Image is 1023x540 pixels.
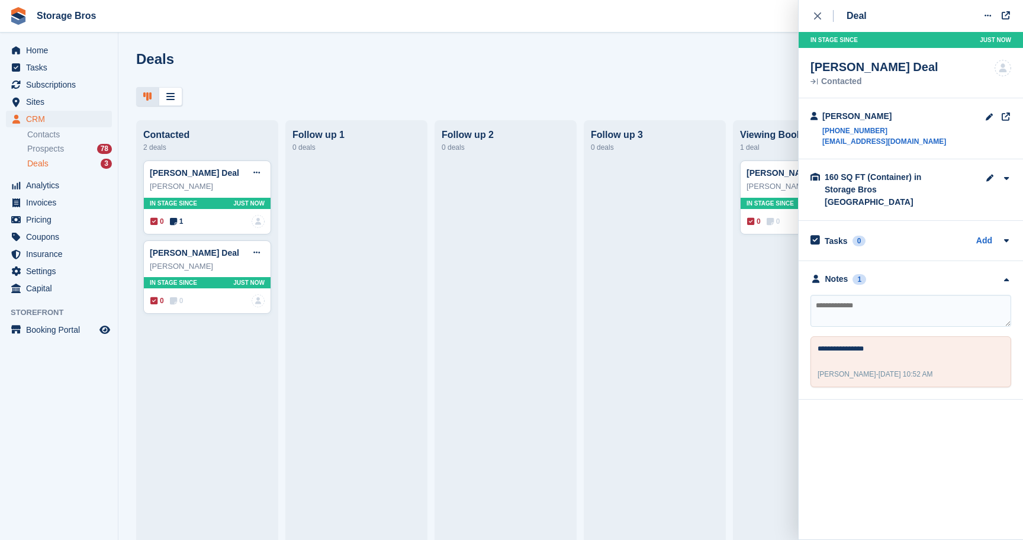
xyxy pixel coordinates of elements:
[740,130,868,140] div: Viewing Booked
[26,246,97,262] span: Insurance
[747,181,861,192] div: [PERSON_NAME]
[6,177,112,194] a: menu
[747,216,761,227] span: 0
[233,278,265,287] span: Just now
[825,236,848,246] h2: Tasks
[26,111,97,127] span: CRM
[136,51,174,67] h1: Deals
[26,263,97,279] span: Settings
[27,129,112,140] a: Contacts
[822,136,946,147] a: [EMAIL_ADDRESS][DOMAIN_NAME]
[980,36,1011,44] span: Just now
[26,177,97,194] span: Analytics
[26,322,97,338] span: Booking Portal
[879,370,933,378] span: [DATE] 10:52 AM
[233,199,265,208] span: Just now
[26,229,97,245] span: Coupons
[101,159,112,169] div: 3
[976,234,992,248] a: Add
[150,168,239,178] a: [PERSON_NAME] Deal
[442,140,570,155] div: 0 deals
[747,199,794,208] span: In stage since
[26,211,97,228] span: Pricing
[150,216,164,227] span: 0
[97,144,112,154] div: 78
[847,9,867,23] div: Deal
[143,140,271,155] div: 2 deals
[810,36,858,44] span: In stage since
[995,60,1011,76] img: deal-assignee-blank
[150,248,239,258] a: [PERSON_NAME] Deal
[6,322,112,338] a: menu
[6,94,112,110] a: menu
[822,126,946,136] a: [PHONE_NUMBER]
[767,216,780,227] span: 0
[6,194,112,211] a: menu
[11,307,118,319] span: Storefront
[6,42,112,59] a: menu
[740,140,868,155] div: 1 deal
[150,181,265,192] div: [PERSON_NAME]
[26,42,97,59] span: Home
[6,246,112,262] a: menu
[150,295,164,306] span: 0
[150,199,197,208] span: In stage since
[810,60,938,74] div: [PERSON_NAME] Deal
[825,171,943,208] div: 160 SQ FT (Container) in Storage Bros [GEOGRAPHIC_DATA]
[591,130,719,140] div: Follow up 3
[6,76,112,93] a: menu
[9,7,27,25] img: stora-icon-8386f47178a22dfd0bd8f6a31ec36ba5ce8667c1dd55bd0f319d3a0aa187defe.svg
[6,263,112,279] a: menu
[27,158,49,169] span: Deals
[6,59,112,76] a: menu
[292,130,420,140] div: Follow up 1
[852,274,866,285] div: 1
[27,157,112,170] a: Deals 3
[150,278,197,287] span: In stage since
[26,59,97,76] span: Tasks
[150,261,265,272] div: [PERSON_NAME]
[6,111,112,127] a: menu
[26,280,97,297] span: Capital
[818,370,876,378] span: [PERSON_NAME]
[98,323,112,337] a: Preview store
[27,143,112,155] a: Prospects 78
[252,294,265,307] a: deal-assignee-blank
[591,140,719,155] div: 0 deals
[26,194,97,211] span: Invoices
[170,216,184,227] span: 1
[822,110,946,123] div: [PERSON_NAME]
[747,168,836,178] a: [PERSON_NAME] Deal
[6,211,112,228] a: menu
[852,236,866,246] div: 0
[170,295,184,306] span: 0
[810,78,938,86] div: Contacted
[292,140,420,155] div: 0 deals
[27,143,64,155] span: Prospects
[825,273,848,285] div: Notes
[26,76,97,93] span: Subscriptions
[6,229,112,245] a: menu
[26,94,97,110] span: Sites
[442,130,570,140] div: Follow up 2
[252,215,265,228] a: deal-assignee-blank
[818,369,933,380] div: -
[6,280,112,297] a: menu
[32,6,101,25] a: Storage Bros
[143,130,271,140] div: Contacted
